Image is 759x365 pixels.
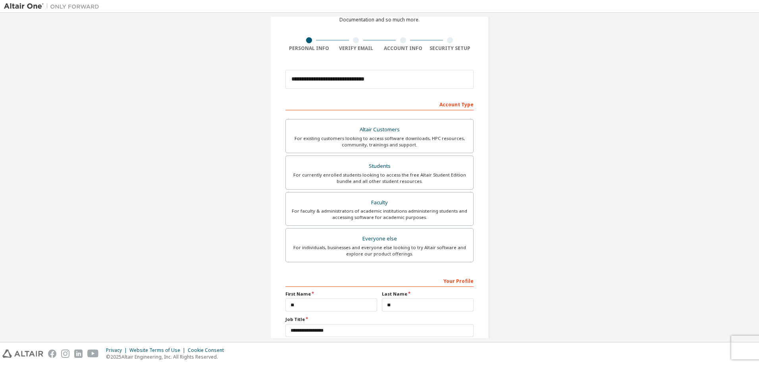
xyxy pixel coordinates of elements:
img: instagram.svg [61,350,69,358]
p: © 2025 Altair Engineering, Inc. All Rights Reserved. [106,353,229,360]
label: Last Name [382,291,474,297]
div: Students [291,161,468,172]
label: Job Title [285,316,474,323]
div: Cookie Consent [188,347,229,353]
div: Account Info [379,45,427,52]
img: facebook.svg [48,350,56,358]
div: For currently enrolled students looking to access the free Altair Student Edition bundle and all ... [291,172,468,184]
div: For individuals, businesses and everyone else looking to try Altair software and explore our prod... [291,244,468,257]
img: altair_logo.svg [2,350,43,358]
div: Website Terms of Use [129,347,188,353]
img: youtube.svg [87,350,99,358]
div: Altair Customers [291,124,468,135]
div: For faculty & administrators of academic institutions administering students and accessing softwa... [291,208,468,221]
div: Privacy [106,347,129,353]
div: Security Setup [427,45,474,52]
div: For existing customers looking to access software downloads, HPC resources, community, trainings ... [291,135,468,148]
div: Faculty [291,197,468,208]
div: Everyone else [291,233,468,244]
div: Verify Email [333,45,380,52]
div: Account Type [285,98,474,110]
div: Your Profile [285,274,474,287]
img: Altair One [4,2,103,10]
div: Personal Info [285,45,333,52]
label: First Name [285,291,377,297]
div: For Free Trials, Licenses, Downloads, Learning & Documentation and so much more. [324,10,435,23]
img: linkedin.svg [74,350,83,358]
